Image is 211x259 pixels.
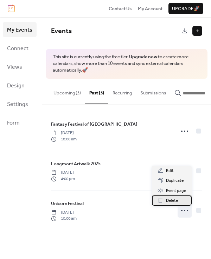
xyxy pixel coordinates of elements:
[7,118,20,128] span: Form
[3,41,37,56] a: Connect
[49,79,85,104] button: Upcoming (3)
[172,5,200,12] span: Upgrade 🚀
[3,78,37,93] a: Design
[166,187,186,194] span: Event page
[51,215,77,222] span: 10:00 am
[109,5,132,12] a: Contact Us
[7,80,25,91] span: Design
[51,176,75,182] span: 4:00 pm
[136,79,170,104] button: Submissions
[3,97,37,112] a: Settings
[51,200,84,207] span: Unicorn Festival
[166,167,174,174] span: Edit
[166,197,178,204] span: Delete
[3,115,37,130] a: Form
[108,79,136,104] button: Recurring
[51,210,77,216] span: [DATE]
[129,52,157,61] a: Upgrade now
[51,120,137,128] a: Fantasy Festival of [GEOGRAPHIC_DATA]
[51,136,77,142] span: 10:00 am
[138,5,162,12] a: My Account
[53,54,200,74] span: This site is currently using the free tier. to create more calendars, show more than 10 events an...
[51,25,72,38] span: Events
[3,22,37,37] a: My Events
[7,43,28,54] span: Connect
[3,59,37,74] a: Views
[8,5,15,12] img: logo
[166,177,184,184] span: Duplicate
[7,62,22,73] span: Views
[85,79,108,104] button: Past (3)
[51,160,101,168] a: Longmont Artwalk 2025
[51,200,84,207] a: Unicorn Festival
[7,25,32,35] span: My Events
[168,3,203,14] button: Upgrade🚀
[51,130,77,136] span: [DATE]
[51,160,101,167] span: Longmont Artwalk 2025
[51,170,75,176] span: [DATE]
[7,99,28,110] span: Settings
